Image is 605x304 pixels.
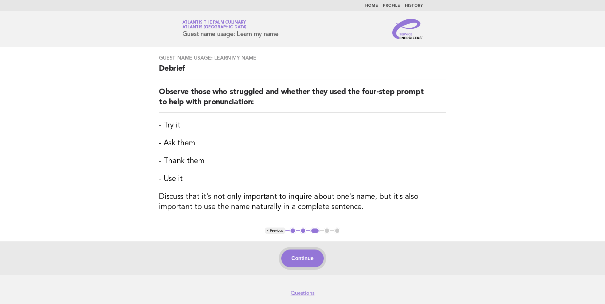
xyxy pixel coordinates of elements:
[159,138,446,148] h3: - Ask them
[300,228,306,234] button: 2
[159,120,446,131] h3: - Try it
[159,55,446,61] h3: Guest name usage: Learn my name
[365,4,378,8] a: Home
[182,20,247,29] a: Atlantis The Palm CulinaryAtlantis [GEOGRAPHIC_DATA]
[265,228,285,234] button: < Previous
[290,228,296,234] button: 1
[159,174,446,184] h3: - Use it
[159,64,446,79] h2: Debrief
[159,87,446,113] h2: Observe those who struggled and whether they used the four-step prompt to help with pronunciation:
[383,4,400,8] a: Profile
[291,290,314,296] a: Questions
[281,250,324,267] button: Continue
[159,192,446,212] h3: Discuss that it's not only important to inquire about one's name, but it's also important to use ...
[310,228,320,234] button: 3
[392,19,423,39] img: Service Energizers
[182,25,247,30] span: Atlantis [GEOGRAPHIC_DATA]
[159,156,446,166] h3: - Thank them
[405,4,423,8] a: History
[182,21,278,37] h1: Guest name usage: Learn my name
